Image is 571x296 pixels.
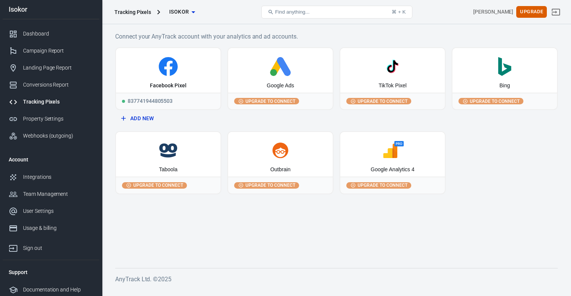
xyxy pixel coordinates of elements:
div: TikTok Pixel [378,82,406,90]
a: Integrations [3,169,99,186]
div: User Settings [23,207,93,215]
span: Upgrade to connect [244,98,297,105]
a: Webhooks (outgoing) [3,127,99,144]
div: Usage & billing [23,224,93,232]
div: Facebook Pixel [150,82,186,90]
button: Google AdsUpgrade to connect [227,47,333,110]
button: TaboolaUpgrade to connect [115,131,221,194]
span: Upgrade to connect [356,182,409,189]
a: Campaign Report [3,42,99,59]
span: Running [122,100,125,103]
div: Tracking Pixels [114,8,151,16]
button: OutbrainUpgrade to connect [227,131,333,194]
div: Property Settings [23,115,93,123]
button: Upgrade [516,6,547,18]
div: Bing [499,82,510,90]
div: Isokor [3,6,99,13]
a: Dashboard [3,25,99,42]
div: Google Analytics 4 [371,166,415,174]
div: Campaign Report [23,47,93,55]
span: Find anything... [275,9,310,15]
div: Team Management [23,190,93,198]
div: Google Ads [267,82,294,90]
a: Facebook PixelRunning837741944805503 [115,47,221,110]
a: Usage & billing [3,220,99,237]
h6: Connect your AnyTrack account with your analytics and ad accounts. [115,32,558,41]
li: Account [3,150,99,169]
div: Documentation and Help [23,286,93,294]
div: Tracking Pixels [23,98,93,106]
div: Webhooks (outgoing) [23,132,93,140]
button: TikTok PixelUpgrade to connect [340,47,446,110]
div: Dashboard [23,30,93,38]
button: Add New [118,112,218,126]
a: Team Management [3,186,99,203]
span: Upgrade to connect [468,98,521,105]
button: Find anything...⌘ + K [261,6,412,19]
a: Sign out [547,3,565,21]
a: Property Settings [3,110,99,127]
a: Landing Page Report [3,59,99,76]
button: BingUpgrade to connect [452,47,558,110]
span: Upgrade to connect [356,98,409,105]
a: Conversions Report [3,76,99,93]
span: Upgrade to connect [132,182,185,189]
a: Sign out [3,237,99,257]
button: Isokor [163,5,201,19]
div: Landing Page Report [23,64,93,72]
div: Outbrain [270,166,291,174]
button: Google Analytics 4Upgrade to connect [340,131,446,194]
div: ⌘ + K [392,9,406,15]
h6: AnyTrack Ltd. © 2025 [115,274,558,284]
div: 837741944805503 [116,93,221,109]
div: Taboola [159,166,177,174]
div: Account id: IA0mpvkQ [473,8,513,16]
span: Upgrade to connect [244,182,297,189]
a: User Settings [3,203,99,220]
div: Sign out [23,244,93,252]
div: Conversions Report [23,81,93,89]
div: Integrations [23,173,93,181]
a: Tracking Pixels [3,93,99,110]
span: Isokor [169,7,189,17]
li: Support [3,263,99,281]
